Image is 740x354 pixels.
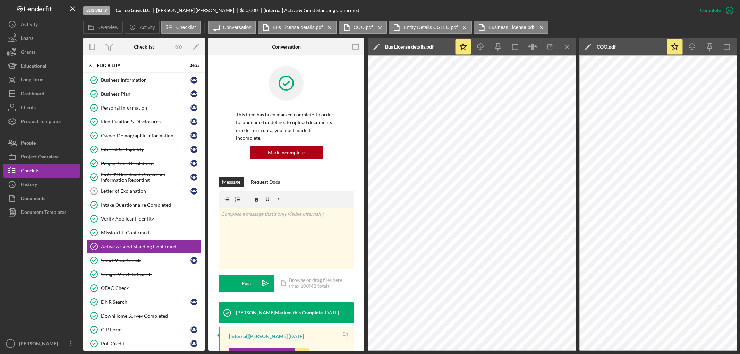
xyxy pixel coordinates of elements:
[3,87,80,101] a: Dashboard
[101,327,190,333] div: CIP Form
[101,271,201,277] div: Google Map Site Search
[229,334,288,339] div: [Internal] [PERSON_NAME]
[156,8,240,13] div: [PERSON_NAME] [PERSON_NAME]
[87,295,201,309] a: DNR SearchMM
[87,212,201,226] a: Verify Applicant Identity
[101,230,201,235] div: Mission Fit Confirmed
[251,177,280,187] div: Request Docs
[87,226,201,240] a: Mission Fit Confirmed
[101,285,201,291] div: OFAC Check
[3,73,80,87] button: Long-Term
[101,258,190,263] div: Court View Check
[3,114,80,128] button: Product Templates
[21,150,59,165] div: Project Overview
[190,160,197,167] div: M M
[190,326,197,333] div: M M
[219,275,274,292] button: Post
[3,136,80,150] button: People
[21,31,33,47] div: Loans
[101,119,190,124] div: Identification & Disclosures
[219,177,244,187] button: Message
[101,77,190,83] div: Business Information
[241,275,251,292] div: Post
[21,17,38,33] div: Activity
[8,342,12,346] text: AL
[87,170,201,184] a: FinCEN Beneficial Ownership Information ReportingMM
[101,161,190,166] div: Project Cost Breakdown
[385,44,434,50] div: Bus License details.pdf
[3,205,80,219] a: Document Templates
[3,59,80,73] button: Educational
[3,17,80,31] button: Activity
[3,337,80,351] button: AL[PERSON_NAME]
[17,337,62,352] div: [PERSON_NAME]
[3,164,80,178] button: Checklist
[236,310,323,316] div: [PERSON_NAME] Marked this Complete
[21,59,46,75] div: Educational
[21,45,35,61] div: Grants
[3,191,80,205] button: Documents
[272,44,301,50] div: Conversation
[87,337,201,351] a: Pull CreditMM
[190,90,197,97] div: M M
[87,198,201,212] a: Intake Questionnaire Completed
[83,21,123,34] button: Overview
[97,63,182,68] div: Eligibility
[3,45,80,59] button: Grants
[389,21,472,34] button: Entity Details CGLLC.pdf
[3,101,80,114] button: Clients
[190,174,197,181] div: M M
[222,177,240,187] div: Message
[247,177,283,187] button: Request Docs
[98,25,118,30] label: Overview
[101,341,190,346] div: Pull Credit
[134,44,154,50] div: Checklist
[190,77,197,84] div: M M
[273,25,323,30] label: Bus License details.pdf
[87,253,201,267] a: Court View CheckMM
[87,143,201,156] a: Interest & EligibilityMM
[21,191,45,207] div: Documents
[87,240,201,253] a: Active & Good Standing Confirmed
[87,184,201,198] a: 9Letter of ExplanationMM
[87,323,201,337] a: CIP FormMM
[87,267,201,281] a: Google Map Site Search
[21,205,66,221] div: Document Templates
[21,114,61,130] div: Product Templates
[21,164,41,179] div: Checklist
[240,7,258,13] span: $50,000
[3,31,80,45] button: Loans
[101,147,190,152] div: Interest & Eligibility
[87,156,201,170] a: Project Cost BreakdownMM
[324,310,339,316] time: 2025-08-29 18:44
[125,21,159,34] button: Activity
[597,44,616,50] div: COO.pdf
[700,3,721,17] div: Complete
[21,73,44,88] div: Long-Term
[190,146,197,153] div: M M
[263,8,359,13] div: [Internal] Active & Good Standing Confirmed
[208,21,256,34] button: Conversation
[488,25,534,30] label: Business License.pdf
[101,244,201,249] div: Active & Good Standing Confirmed
[101,188,190,194] div: Letter of Explanation
[116,8,150,13] b: Coffee Guys LLC
[139,25,155,30] label: Activity
[236,111,337,142] p: This item has been marked complete. In order for undefined undefined to upload documents or edit ...
[190,118,197,125] div: M M
[190,299,197,305] div: M M
[87,309,201,323] a: DownHome Survey Completed
[21,87,44,102] div: Dashboard
[190,132,197,139] div: M M
[190,340,197,347] div: M M
[101,313,201,319] div: DownHome Survey Completed
[101,216,201,222] div: Verify Applicant Identity
[3,150,80,164] a: Project Overview
[3,178,80,191] a: History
